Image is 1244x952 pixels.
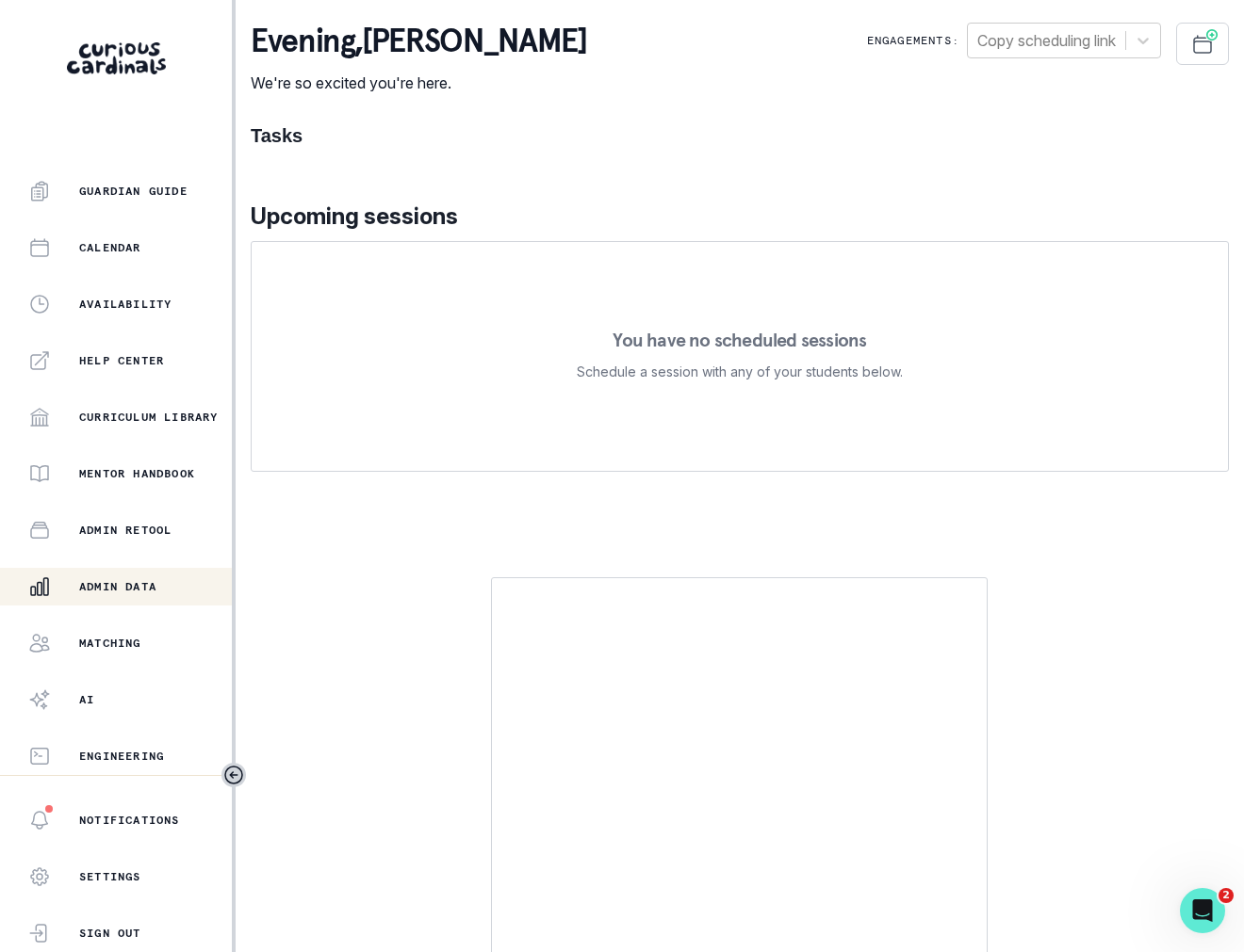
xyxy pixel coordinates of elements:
[79,869,141,884] p: Settings
[1176,23,1229,65] button: Schedule Sessions
[251,72,586,94] p: We're so excited you're here.
[79,749,164,764] p: Engineering
[79,184,188,199] p: Guardian Guide
[79,466,195,481] p: Mentor Handbook
[221,763,246,787] button: Toggle sidebar
[79,636,141,651] p: Matching
[251,124,1229,147] h1: Tasks
[79,240,141,255] p: Calendar
[79,523,172,538] p: Admin Retool
[1219,888,1234,903] span: 2
[867,33,959,48] p: Engagements:
[79,692,94,707] p: AI
[67,42,166,74] img: Curious Cardinals Logo
[79,353,164,368] p: Help Center
[79,297,172,312] p: Availability
[613,331,866,349] p: You have no scheduled sessions
[79,813,180,828] p: Notifications
[1180,888,1225,933] iframe: Intercom live chat
[251,200,1229,234] p: Upcoming sessions
[79,926,141,941] p: Sign Out
[79,579,156,594] p: Admin Data
[251,23,586,60] p: evening , [PERSON_NAME]
[79,410,219,425] p: Curriculum Library
[577,361,903,383] p: Schedule a session with any of your students below.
